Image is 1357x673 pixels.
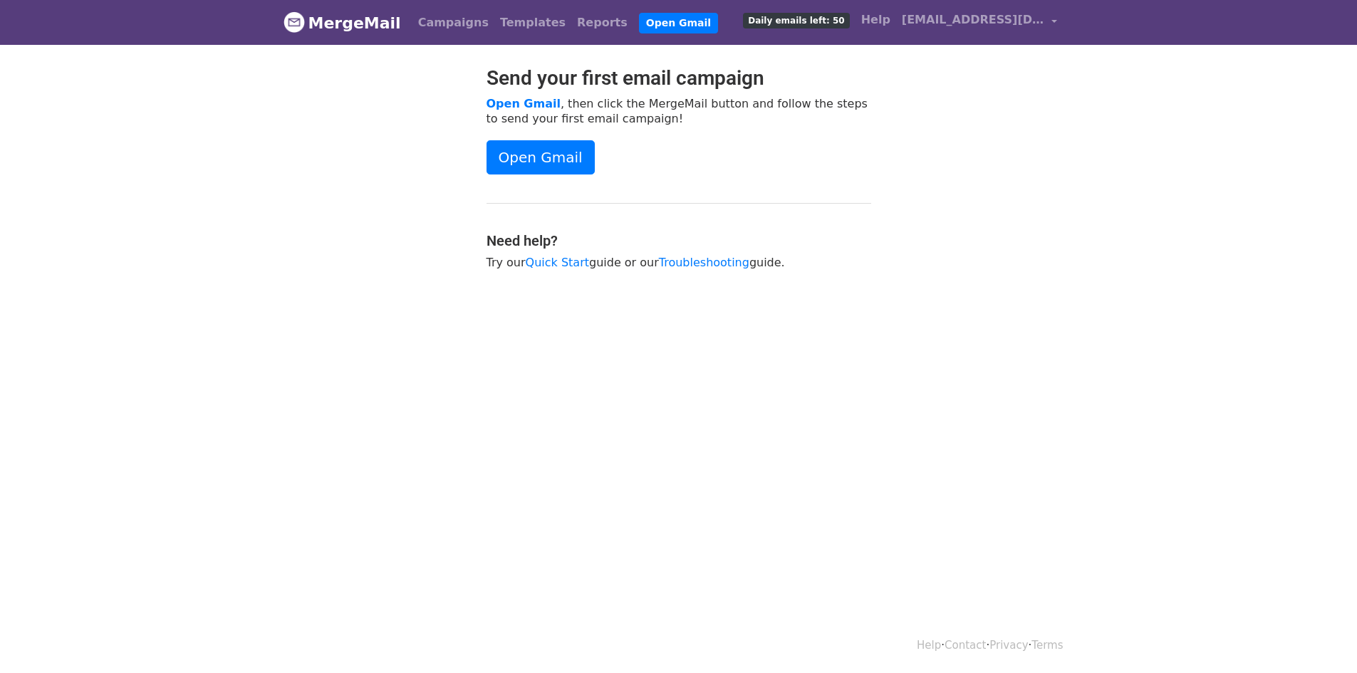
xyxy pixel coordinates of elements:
[659,256,749,269] a: Troubleshooting
[989,639,1028,652] a: Privacy
[487,140,595,174] a: Open Gmail
[1031,639,1063,652] a: Terms
[902,11,1044,28] span: [EMAIL_ADDRESS][DOMAIN_NAME]
[487,97,561,110] a: Open Gmail
[737,6,855,34] a: Daily emails left: 50
[639,13,718,33] a: Open Gmail
[896,6,1063,39] a: [EMAIL_ADDRESS][DOMAIN_NAME]
[487,96,871,126] p: , then click the MergeMail button and follow the steps to send your first email campaign!
[526,256,589,269] a: Quick Start
[487,255,871,270] p: Try our guide or our guide.
[494,9,571,37] a: Templates
[412,9,494,37] a: Campaigns
[917,639,941,652] a: Help
[284,8,401,38] a: MergeMail
[856,6,896,34] a: Help
[487,66,871,90] h2: Send your first email campaign
[487,232,871,249] h4: Need help?
[284,11,305,33] img: MergeMail logo
[571,9,633,37] a: Reports
[743,13,849,28] span: Daily emails left: 50
[945,639,986,652] a: Contact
